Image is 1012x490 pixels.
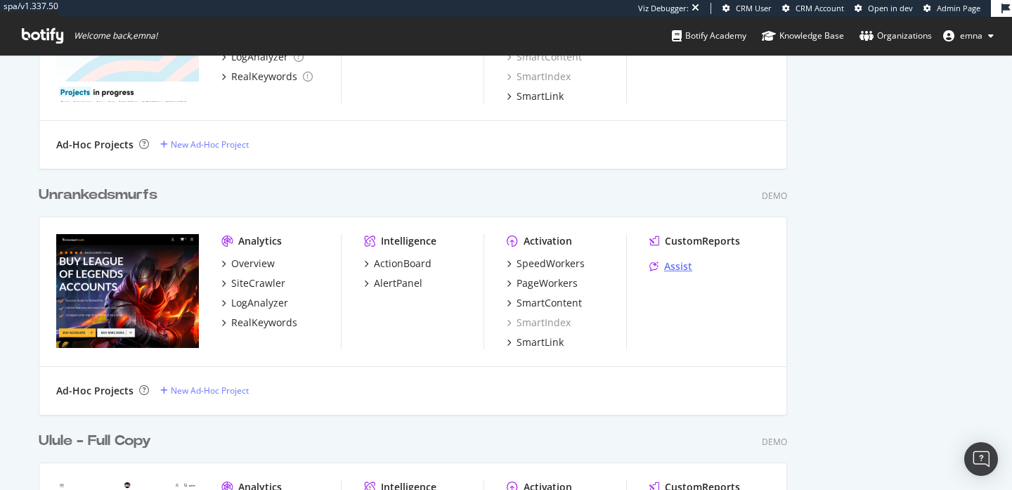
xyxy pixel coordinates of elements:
[762,436,787,448] div: Demo
[507,257,585,271] a: SpeedWorkers
[937,3,980,13] span: Admin Page
[364,276,422,290] a: AlertPanel
[649,234,740,248] a: CustomReports
[736,3,772,13] span: CRM User
[221,257,275,271] a: Overview
[231,50,288,64] div: LogAnalyzer
[855,3,913,14] a: Open in dev
[524,234,572,248] div: Activation
[171,385,249,396] div: New Ad-Hoc Project
[665,234,740,248] div: CustomReports
[782,3,844,14] a: CRM Account
[507,50,582,64] a: SmartContent
[517,257,585,271] div: SpeedWorkers
[638,3,689,14] div: Viz Debugger:
[160,138,249,150] a: New Ad-Hoc Project
[238,234,282,248] div: Analytics
[507,296,582,310] a: SmartContent
[722,3,772,14] a: CRM User
[859,29,932,43] div: Organizations
[517,89,564,103] div: SmartLink
[39,431,151,451] div: Ulule - Full Copy
[381,234,436,248] div: Intelligence
[221,70,313,84] a: RealKeywords
[160,385,249,396] a: New Ad-Hoc Project
[960,30,982,41] span: emna
[171,138,249,150] div: New Ad-Hoc Project
[868,3,913,13] span: Open in dev
[507,70,571,84] a: SmartIndex
[923,3,980,14] a: Admin Page
[221,296,288,310] a: LogAnalyzer
[507,89,564,103] a: SmartLink
[517,296,582,310] div: SmartContent
[762,29,844,43] div: Knowledge Base
[672,17,746,55] a: Botify Academy
[56,234,199,348] img: Unrankedsmurfs
[39,185,163,205] a: Unrankedsmurfs
[56,384,134,398] div: Ad-Hoc Projects
[221,50,304,64] a: LogAnalyzer
[231,296,288,310] div: LogAnalyzer
[859,17,932,55] a: Organizations
[231,70,297,84] div: RealKeywords
[231,257,275,271] div: Overview
[39,185,157,205] div: Unrankedsmurfs
[517,335,564,349] div: SmartLink
[364,257,432,271] a: ActionBoard
[664,259,692,273] div: Assist
[507,335,564,349] a: SmartLink
[964,442,998,476] div: Open Intercom Messenger
[932,25,1005,47] button: emna
[39,431,157,451] a: Ulule - Full Copy
[762,190,787,202] div: Demo
[507,276,578,290] a: PageWorkers
[762,17,844,55] a: Knowledge Base
[672,29,746,43] div: Botify Academy
[374,257,432,271] div: ActionBoard
[231,276,285,290] div: SiteCrawler
[74,30,157,41] span: Welcome back, emna !
[517,276,578,290] div: PageWorkers
[374,276,422,290] div: AlertPanel
[221,276,285,290] a: SiteCrawler
[231,316,297,330] div: RealKeywords
[649,259,692,273] a: Assist
[221,316,297,330] a: RealKeywords
[56,138,134,152] div: Ad-Hoc Projects
[796,3,844,13] span: CRM Account
[507,316,571,330] a: SmartIndex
